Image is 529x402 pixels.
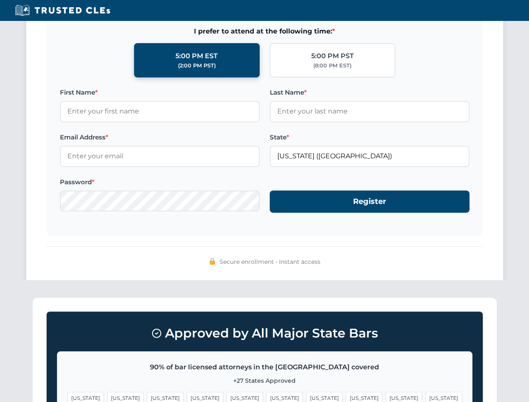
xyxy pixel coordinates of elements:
[219,257,320,266] span: Secure enrollment • Instant access
[311,51,354,62] div: 5:00 PM PST
[60,177,260,187] label: Password
[178,62,216,70] div: (2:00 PM PST)
[60,88,260,98] label: First Name
[67,362,462,373] p: 90% of bar licensed attorneys in the [GEOGRAPHIC_DATA] covered
[13,4,113,17] img: Trusted CLEs
[270,101,470,122] input: Enter your last name
[57,322,472,345] h3: Approved by All Major State Bars
[209,258,216,265] img: 🔒
[60,132,260,142] label: Email Address
[313,62,351,70] div: (8:00 PM EST)
[67,376,462,385] p: +27 States Approved
[270,88,470,98] label: Last Name
[270,191,470,213] button: Register
[270,146,470,167] input: Florida (FL)
[60,146,260,167] input: Enter your email
[60,101,260,122] input: Enter your first name
[270,132,470,142] label: State
[175,51,218,62] div: 5:00 PM EST
[60,26,470,37] span: I prefer to attend at the following time:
